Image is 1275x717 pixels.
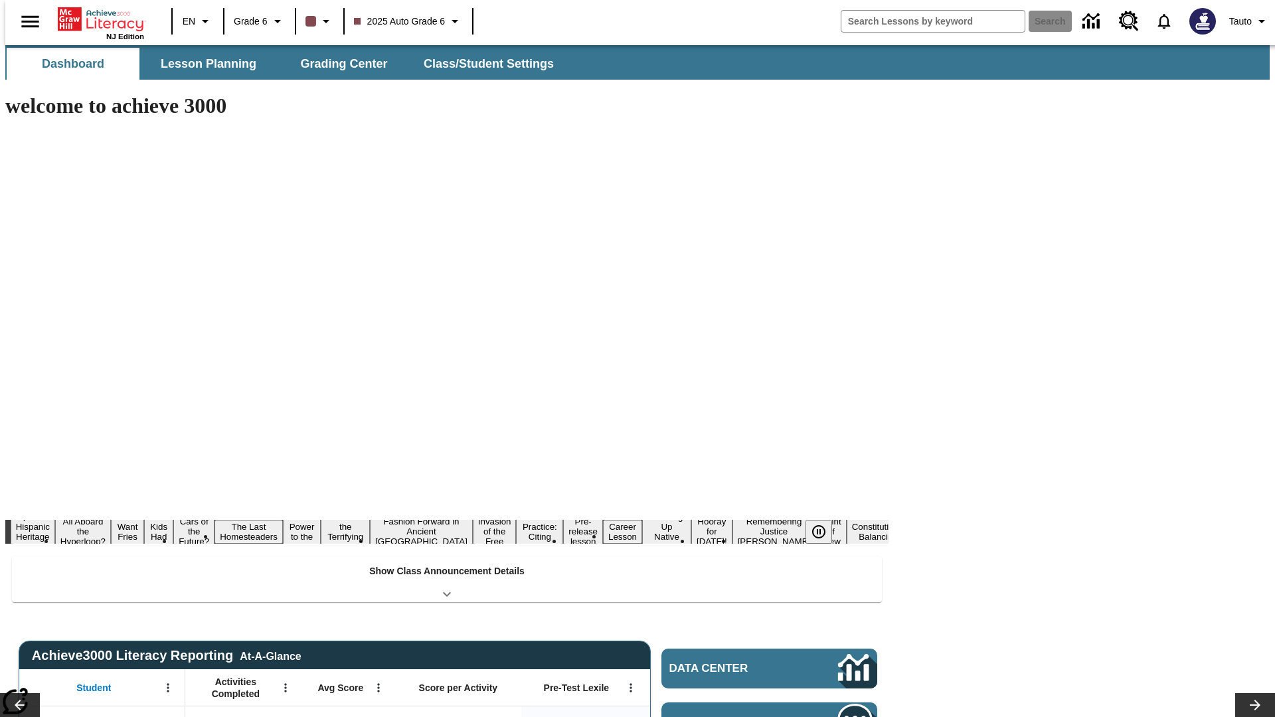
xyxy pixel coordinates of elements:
button: Open Menu [621,678,641,698]
button: Select a new avatar [1181,4,1224,39]
a: Resource Center, Will open in new tab [1111,3,1147,39]
button: Slide 15 Hooray for Constitution Day! [691,515,732,548]
button: Slide 14 Cooking Up Native Traditions [642,510,691,554]
div: Home [58,5,144,40]
span: Data Center [669,662,794,675]
div: Pause [806,520,845,544]
button: Slide 8 Attack of the Terrifying Tomatoes [321,510,370,554]
button: Slide 2 All Aboard the Hyperloop? [55,515,111,548]
span: Pre-Test Lexile [544,682,610,694]
span: NJ Edition [106,33,144,40]
div: Show Class Announcement Details [12,556,882,602]
button: Slide 1 ¡Viva Hispanic Heritage Month! [11,510,55,554]
button: Slide 12 Pre-release lesson [563,515,603,548]
h1: welcome to achieve 3000 [5,94,889,118]
span: Grading Center [300,56,387,72]
span: Activities Completed [192,676,280,700]
a: Notifications [1147,4,1181,39]
span: Tauto [1229,15,1252,29]
button: Slide 18 The Constitution's Balancing Act [847,510,910,554]
button: Grading Center [278,48,410,80]
a: Data Center [661,649,877,688]
button: Slide 16 Remembering Justice O'Connor [732,515,816,548]
button: Class: 2025 Auto Grade 6, Select your class [349,9,469,33]
p: Show Class Announcement Details [369,564,525,578]
span: EN [183,15,195,29]
button: Slide 13 Career Lesson [603,520,642,544]
a: Data Center [1074,3,1111,40]
button: Lesson Planning [142,48,275,80]
button: Dashboard [7,48,139,80]
button: Slide 3 Do You Want Fries With That? [111,500,144,564]
button: Open Menu [369,678,388,698]
input: search field [841,11,1025,32]
button: Slide 6 The Last Homesteaders [214,520,283,544]
button: Slide 4 Dirty Jobs Kids Had To Do [144,500,173,564]
button: Slide 9 Fashion Forward in Ancient Rome [370,515,473,548]
span: Student [76,682,111,694]
button: Slide 11 Mixed Practice: Citing Evidence [516,510,563,554]
button: Slide 5 Cars of the Future? [173,515,214,548]
img: Avatar [1189,8,1216,35]
div: SubNavbar [5,48,566,80]
span: 2025 Auto Grade 6 [354,15,446,29]
span: Score per Activity [419,682,498,694]
button: Open Menu [158,678,178,698]
button: Class/Student Settings [413,48,564,80]
span: Grade 6 [234,15,268,29]
button: Slide 10 The Invasion of the Free CD [473,505,517,558]
button: Pause [806,520,832,544]
button: Open side menu [11,2,50,41]
a: Home [58,6,144,33]
span: Dashboard [42,56,104,72]
span: Avg Score [317,682,363,694]
button: Profile/Settings [1224,9,1275,33]
div: At-A-Glance [240,648,301,663]
button: Grade: Grade 6, Select a grade [228,9,291,33]
button: Open Menu [276,678,296,698]
div: SubNavbar [5,45,1270,80]
span: Achieve3000 Literacy Reporting [32,648,301,663]
span: Lesson Planning [161,56,256,72]
button: Language: EN, Select a language [177,9,219,33]
button: Lesson carousel, Next [1235,693,1275,717]
span: Class/Student Settings [424,56,554,72]
button: Slide 7 Solar Power to the People [283,510,321,554]
button: Class color is dark brown. Change class color [300,9,339,33]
